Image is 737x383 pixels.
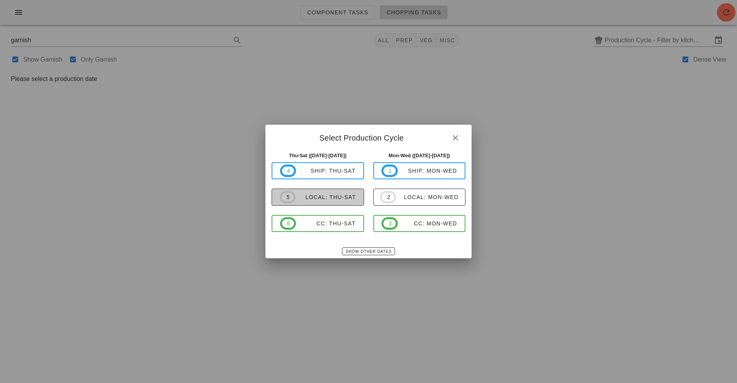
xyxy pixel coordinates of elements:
[373,215,466,232] button: 3CC: Mon-Wed
[272,189,364,206] button: 5local: Thu-Sat
[296,194,356,200] div: local: Thu-Sat
[345,249,392,254] span: Show Other Dates
[386,193,390,201] span: 2
[342,247,395,255] button: Show Other Dates
[287,167,290,175] span: 4
[373,189,466,206] button: 2local: Mon-Wed
[265,125,472,149] div: Select Production Cycle
[388,167,391,175] span: 1
[389,153,450,158] strong: Mon-Wed ([DATE]-[DATE])
[287,219,290,228] span: 6
[396,194,458,200] div: local: Mon-Wed
[272,215,364,232] button: 6CC: Thu-Sat
[296,168,356,174] div: ship: Thu-Sat
[373,162,466,179] button: 1ship: Mon-Wed
[296,220,356,227] div: CC: Thu-Sat
[388,219,391,228] span: 3
[272,162,364,179] button: 4ship: Thu-Sat
[286,193,289,201] span: 5
[289,153,347,158] strong: Thu-Sat ([DATE]-[DATE])
[398,168,457,174] div: ship: Mon-Wed
[398,220,457,227] div: CC: Mon-Wed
